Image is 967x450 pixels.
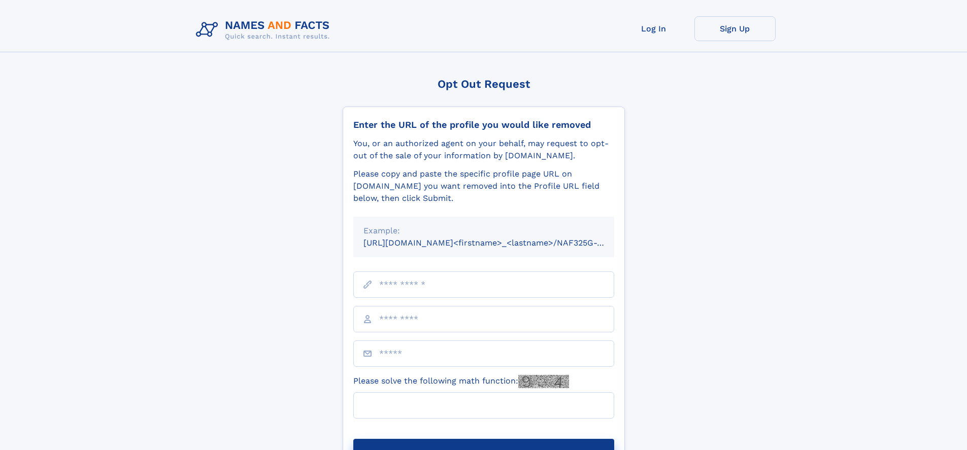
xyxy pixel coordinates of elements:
[363,225,604,237] div: Example:
[192,16,338,44] img: Logo Names and Facts
[353,119,614,130] div: Enter the URL of the profile you would like removed
[363,238,633,248] small: [URL][DOMAIN_NAME]<firstname>_<lastname>/NAF325G-xxxxxxxx
[694,16,776,41] a: Sign Up
[353,168,614,204] div: Please copy and paste the specific profile page URL on [DOMAIN_NAME] you want removed into the Pr...
[353,137,614,162] div: You, or an authorized agent on your behalf, may request to opt-out of the sale of your informatio...
[613,16,694,41] a: Log In
[343,78,625,90] div: Opt Out Request
[353,375,569,388] label: Please solve the following math function:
